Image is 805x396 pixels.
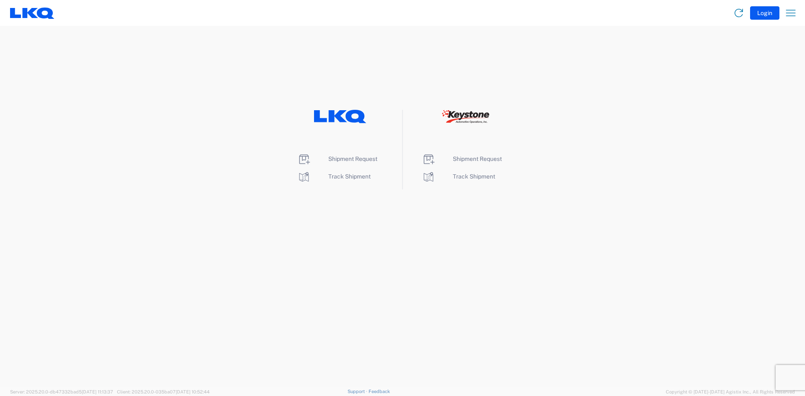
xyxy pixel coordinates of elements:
span: Track Shipment [453,173,495,180]
span: Copyright © [DATE]-[DATE] Agistix Inc., All Rights Reserved [666,388,795,396]
button: Login [750,6,779,20]
span: Track Shipment [328,173,371,180]
a: Feedback [369,389,390,394]
a: Track Shipment [422,173,495,180]
span: [DATE] 10:52:44 [176,389,210,394]
span: Shipment Request [453,155,502,162]
a: Support [348,389,369,394]
a: Shipment Request [297,155,377,162]
a: Shipment Request [422,155,502,162]
a: Track Shipment [297,173,371,180]
span: Client: 2025.20.0-035ba07 [117,389,210,394]
span: [DATE] 11:13:37 [82,389,113,394]
span: Server: 2025.20.0-db47332bad5 [10,389,113,394]
span: Shipment Request [328,155,377,162]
